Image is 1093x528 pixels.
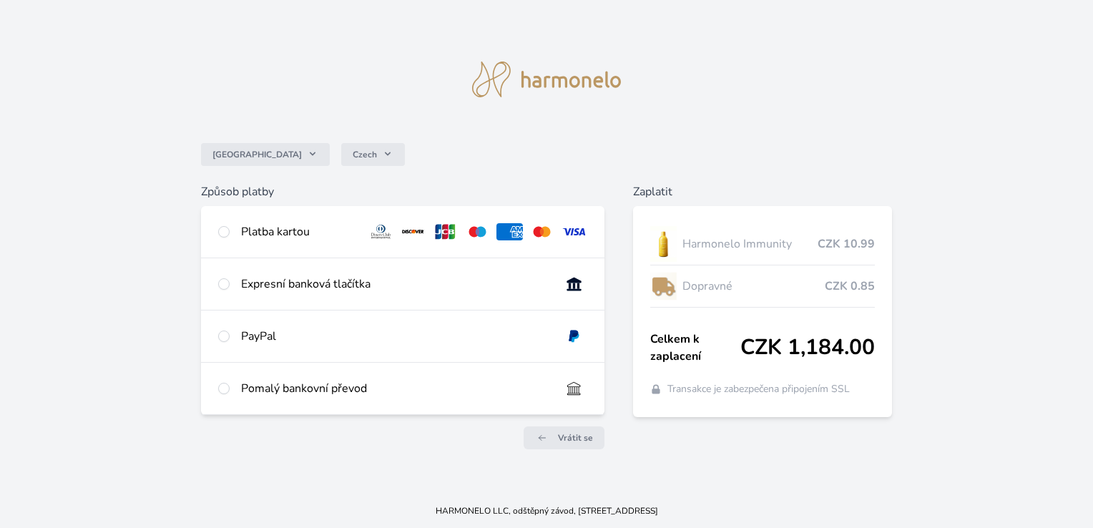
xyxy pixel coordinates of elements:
span: Dopravné [682,278,824,295]
img: discover.svg [400,223,426,240]
span: Harmonelo Immunity [682,235,817,253]
span: CZK 10.99 [818,235,875,253]
img: jcb.svg [432,223,459,240]
span: Czech [353,149,377,160]
span: Vrátit se [558,432,593,444]
img: maestro.svg [464,223,491,240]
div: Pomalý bankovní převod [241,380,549,397]
img: paypal.svg [561,328,587,345]
div: Platba kartou [241,223,356,240]
a: Vrátit se [524,426,604,449]
img: logo.svg [472,62,621,97]
div: Expresní banková tlačítka [241,275,549,293]
span: CZK 1,184.00 [740,335,875,361]
span: [GEOGRAPHIC_DATA] [212,149,302,160]
button: Czech [341,143,405,166]
h6: Zaplatit [633,183,892,200]
img: onlineBanking_CZ.svg [561,275,587,293]
img: amex.svg [496,223,523,240]
img: IMMUNITY_se_stinem_x-lo.jpg [650,226,677,262]
h6: Způsob platby [201,183,604,200]
img: delivery-lo.png [650,268,677,304]
span: CZK 0.85 [825,278,875,295]
img: diners.svg [368,223,394,240]
img: visa.svg [561,223,587,240]
img: mc.svg [529,223,555,240]
button: [GEOGRAPHIC_DATA] [201,143,330,166]
span: Transakce je zabezpečena připojením SSL [667,382,850,396]
span: Celkem k zaplacení [650,331,740,365]
div: PayPal [241,328,549,345]
img: bankTransfer_IBAN.svg [561,380,587,397]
